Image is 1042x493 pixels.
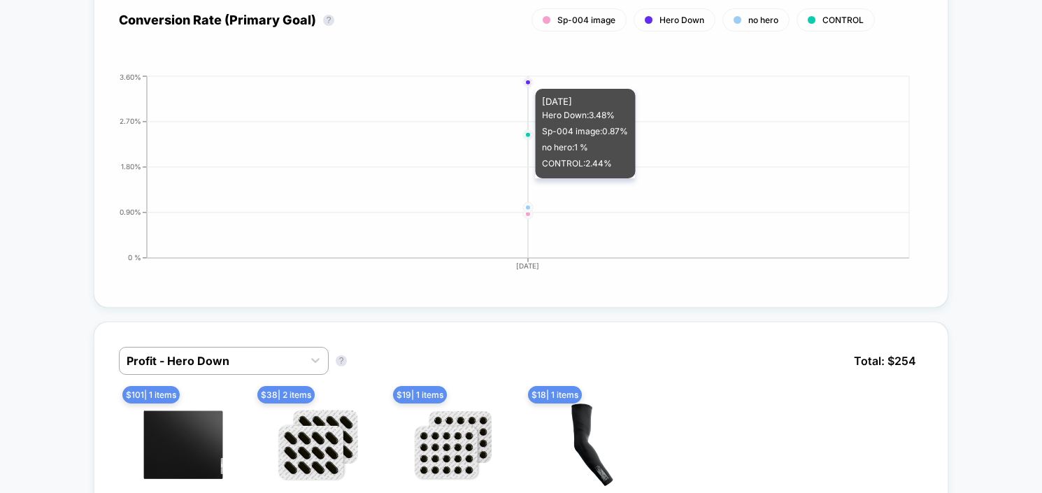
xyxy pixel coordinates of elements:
tspan: 2.70% [120,117,141,125]
span: CONTROL [822,15,864,25]
tspan: [DATE] [517,262,540,270]
span: $ 19 | 1 items [393,386,447,403]
button: ? [336,355,347,366]
span: Hero Down [659,15,704,25]
tspan: 1.80% [121,162,141,171]
tspan: 3.60% [120,72,141,80]
span: no hero [748,15,778,25]
tspan: 0 % [128,253,141,262]
button: ? [323,15,334,26]
div: CONVERSION_RATE [105,73,909,283]
span: $ 18 | 1 items [528,386,582,403]
tspan: 0.90% [120,208,141,216]
span: Total: $ 254 [847,347,923,375]
span: Sp-004 image [557,15,615,25]
span: $ 38 | 2 items [257,386,315,403]
span: $ 101 | 1 items [122,386,180,403]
